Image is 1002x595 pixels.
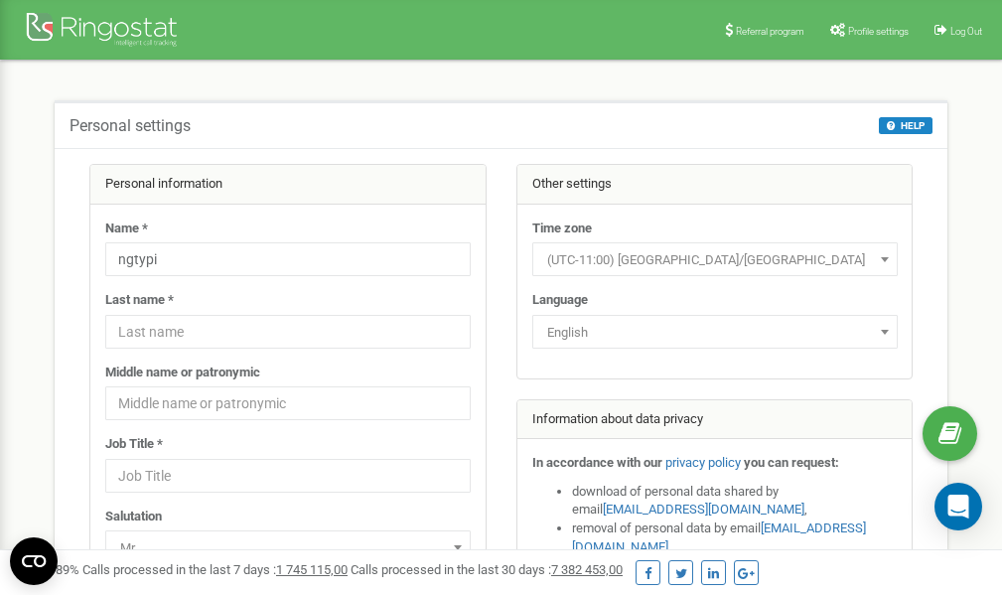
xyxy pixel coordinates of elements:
[105,364,260,382] label: Middle name or patronymic
[551,562,623,577] u: 7 382 453,00
[105,220,148,238] label: Name *
[105,291,174,310] label: Last name *
[736,26,804,37] span: Referral program
[105,459,471,493] input: Job Title
[532,455,662,470] strong: In accordance with our
[934,483,982,530] div: Open Intercom Messenger
[572,483,898,520] li: download of personal data shared by email ,
[532,220,592,238] label: Time zone
[105,435,163,454] label: Job Title *
[539,246,891,274] span: (UTC-11:00) Pacific/Midway
[112,534,464,562] span: Mr.
[572,520,898,556] li: removal of personal data by email ,
[105,386,471,420] input: Middle name or patronymic
[82,562,348,577] span: Calls processed in the last 7 days :
[532,242,898,276] span: (UTC-11:00) Pacific/Midway
[276,562,348,577] u: 1 745 115,00
[351,562,623,577] span: Calls processed in the last 30 days :
[532,315,898,349] span: English
[105,315,471,349] input: Last name
[539,319,891,347] span: English
[950,26,982,37] span: Log Out
[105,530,471,564] span: Mr.
[90,165,486,205] div: Personal information
[665,455,741,470] a: privacy policy
[744,455,839,470] strong: you can request:
[70,117,191,135] h5: Personal settings
[105,508,162,526] label: Salutation
[105,242,471,276] input: Name
[879,117,932,134] button: HELP
[517,400,913,440] div: Information about data privacy
[532,291,588,310] label: Language
[848,26,909,37] span: Profile settings
[10,537,58,585] button: Open CMP widget
[603,502,804,517] a: [EMAIL_ADDRESS][DOMAIN_NAME]
[517,165,913,205] div: Other settings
